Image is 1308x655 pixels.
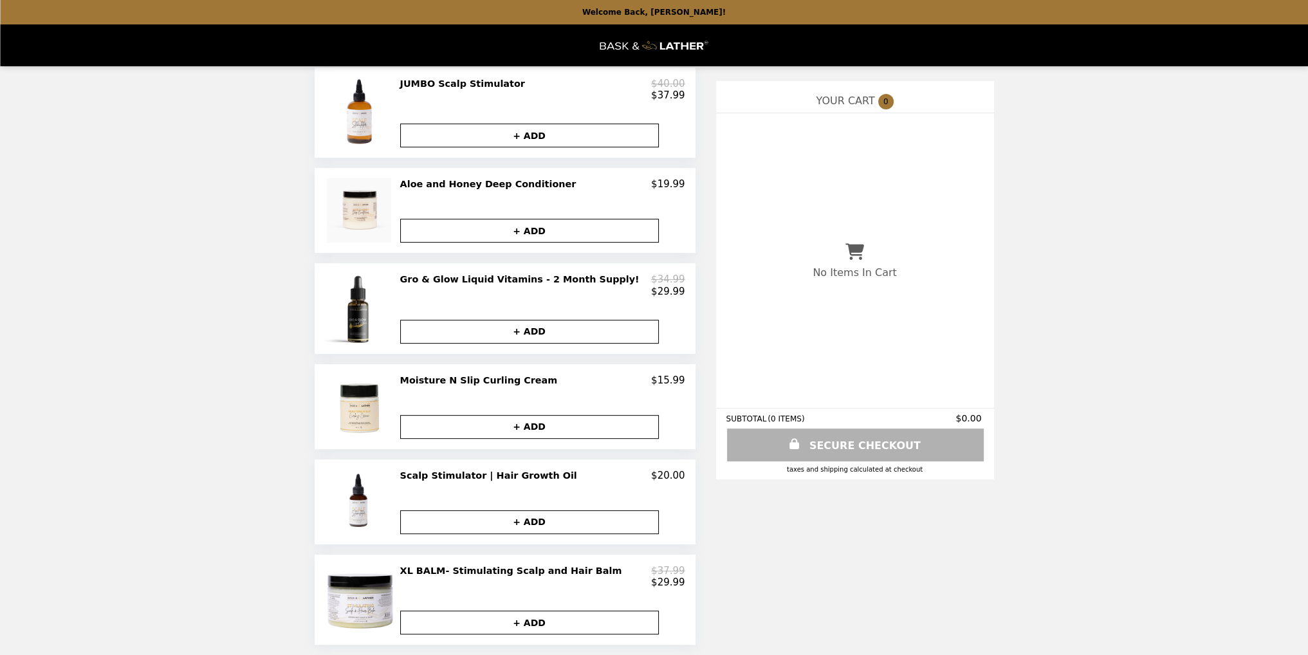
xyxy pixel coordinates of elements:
[955,413,983,423] span: $0.00
[816,95,874,107] span: YOUR CART
[324,273,397,343] img: Gro & Glow Liquid Vitamins - 2 Month Supply!
[726,414,768,423] span: SUBTOTAL
[400,124,659,147] button: + ADD
[400,565,627,577] h2: XL BALM- Stimulating Scalp and Hair Balm
[651,89,685,101] p: $37.99
[651,78,685,89] p: $40.00
[400,219,659,243] button: + ADD
[400,611,659,634] button: + ADD
[651,286,685,297] p: $29.99
[400,415,659,439] button: + ADD
[651,577,685,588] p: $29.99
[327,470,394,534] img: Scalp Stimulator | Hair Growth Oil
[400,178,582,190] h2: Aloe and Honey Deep Conditioner
[600,32,708,59] img: Brand Logo
[324,565,397,634] img: XL BALM- Stimulating Scalp and Hair Balm
[582,8,726,17] p: Welcome Back, [PERSON_NAME]!
[400,78,530,89] h2: JUMBO Scalp Stimulator
[327,374,394,439] img: Moisture N Slip Curling Cream
[327,178,394,243] img: Aloe and Honey Deep Conditioner
[651,565,685,577] p: $37.99
[726,466,984,473] div: Taxes and Shipping calculated at checkout
[651,470,685,481] p: $20.00
[324,78,397,147] img: JUMBO Scalp Stimulator
[878,94,894,109] span: 0
[400,470,582,481] h2: Scalp Stimulator | Hair Growth Oil
[813,266,896,279] p: No Items In Cart
[400,374,563,386] h2: Moisture N Slip Curling Cream
[651,178,685,190] p: $19.99
[651,374,685,386] p: $15.99
[400,320,659,344] button: + ADD
[768,414,804,423] span: ( 0 ITEMS )
[400,510,659,534] button: + ADD
[400,273,645,285] h2: Gro & Glow Liquid Vitamins - 2 Month Supply!
[651,273,685,285] p: $34.99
